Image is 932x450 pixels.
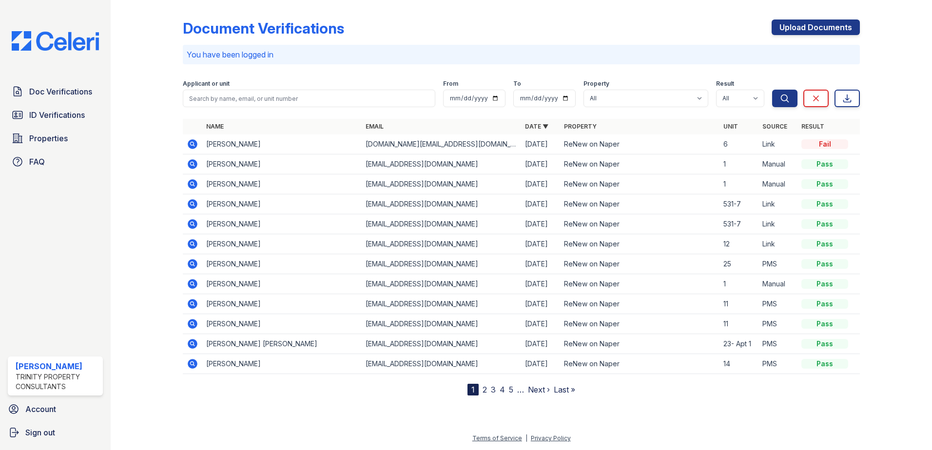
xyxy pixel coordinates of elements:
[443,80,458,88] label: From
[521,194,560,214] td: [DATE]
[758,294,797,314] td: PMS
[801,299,848,309] div: Pass
[202,254,362,274] td: [PERSON_NAME]
[362,174,521,194] td: [EMAIL_ADDRESS][DOMAIN_NAME]
[554,385,575,394] a: Last »
[29,109,85,121] span: ID Verifications
[564,123,597,130] a: Property
[758,354,797,374] td: PMS
[362,294,521,314] td: [EMAIL_ADDRESS][DOMAIN_NAME]
[202,294,362,314] td: [PERSON_NAME]
[483,385,487,394] a: 2
[719,354,758,374] td: 14
[472,434,522,442] a: Terms of Service
[467,384,479,395] div: 1
[758,314,797,334] td: PMS
[8,105,103,125] a: ID Verifications
[521,294,560,314] td: [DATE]
[719,154,758,174] td: 1
[29,132,68,144] span: Properties
[362,214,521,234] td: [EMAIL_ADDRESS][DOMAIN_NAME]
[521,134,560,154] td: [DATE]
[362,334,521,354] td: [EMAIL_ADDRESS][DOMAIN_NAME]
[202,314,362,334] td: [PERSON_NAME]
[801,123,824,130] a: Result
[758,274,797,294] td: Manual
[183,90,435,107] input: Search by name, email, or unit number
[362,154,521,174] td: [EMAIL_ADDRESS][DOMAIN_NAME]
[758,214,797,234] td: Link
[183,80,230,88] label: Applicant or unit
[719,174,758,194] td: 1
[560,254,719,274] td: ReNew on Naper
[525,434,527,442] div: |
[560,314,719,334] td: ReNew on Naper
[716,80,734,88] label: Result
[202,134,362,154] td: [PERSON_NAME]
[509,385,513,394] a: 5
[521,154,560,174] td: [DATE]
[521,214,560,234] td: [DATE]
[362,134,521,154] td: [DOMAIN_NAME][EMAIL_ADDRESS][DOMAIN_NAME]
[719,274,758,294] td: 1
[560,274,719,294] td: ReNew on Naper
[560,334,719,354] td: ReNew on Naper
[183,19,344,37] div: Document Verifications
[560,294,719,314] td: ReNew on Naper
[25,427,55,438] span: Sign out
[491,385,496,394] a: 3
[719,334,758,354] td: 23- Apt 1
[202,194,362,214] td: [PERSON_NAME]
[16,360,99,372] div: [PERSON_NAME]
[801,159,848,169] div: Pass
[366,123,384,130] a: Email
[362,234,521,254] td: [EMAIL_ADDRESS][DOMAIN_NAME]
[513,80,521,88] label: To
[4,31,107,51] img: CE_Logo_Blue-a8612792a0a2168367f1c8372b55b34899dd931a85d93a1a3d3e32e68fde9ad4.png
[560,154,719,174] td: ReNew on Naper
[202,354,362,374] td: [PERSON_NAME]
[560,194,719,214] td: ReNew on Naper
[521,254,560,274] td: [DATE]
[560,234,719,254] td: ReNew on Naper
[521,234,560,254] td: [DATE]
[202,334,362,354] td: [PERSON_NAME] [PERSON_NAME]
[202,234,362,254] td: [PERSON_NAME]
[801,279,848,289] div: Pass
[16,372,99,392] div: Trinity Property Consultants
[801,319,848,329] div: Pass
[187,49,856,60] p: You have been logged in
[560,354,719,374] td: ReNew on Naper
[719,134,758,154] td: 6
[8,152,103,171] a: FAQ
[801,199,848,209] div: Pass
[560,134,719,154] td: ReNew on Naper
[560,174,719,194] td: ReNew on Naper
[517,384,524,395] span: …
[4,423,107,442] a: Sign out
[758,134,797,154] td: Link
[500,385,505,394] a: 4
[583,80,609,88] label: Property
[206,123,224,130] a: Name
[29,86,92,97] span: Doc Verifications
[4,399,107,419] a: Account
[801,179,848,189] div: Pass
[758,194,797,214] td: Link
[560,214,719,234] td: ReNew on Naper
[521,334,560,354] td: [DATE]
[758,334,797,354] td: PMS
[801,219,848,229] div: Pass
[362,314,521,334] td: [EMAIL_ADDRESS][DOMAIN_NAME]
[719,314,758,334] td: 11
[758,174,797,194] td: Manual
[525,123,548,130] a: Date ▼
[25,403,56,415] span: Account
[521,274,560,294] td: [DATE]
[202,154,362,174] td: [PERSON_NAME]
[521,174,560,194] td: [DATE]
[719,234,758,254] td: 12
[362,194,521,214] td: [EMAIL_ADDRESS][DOMAIN_NAME]
[801,359,848,369] div: Pass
